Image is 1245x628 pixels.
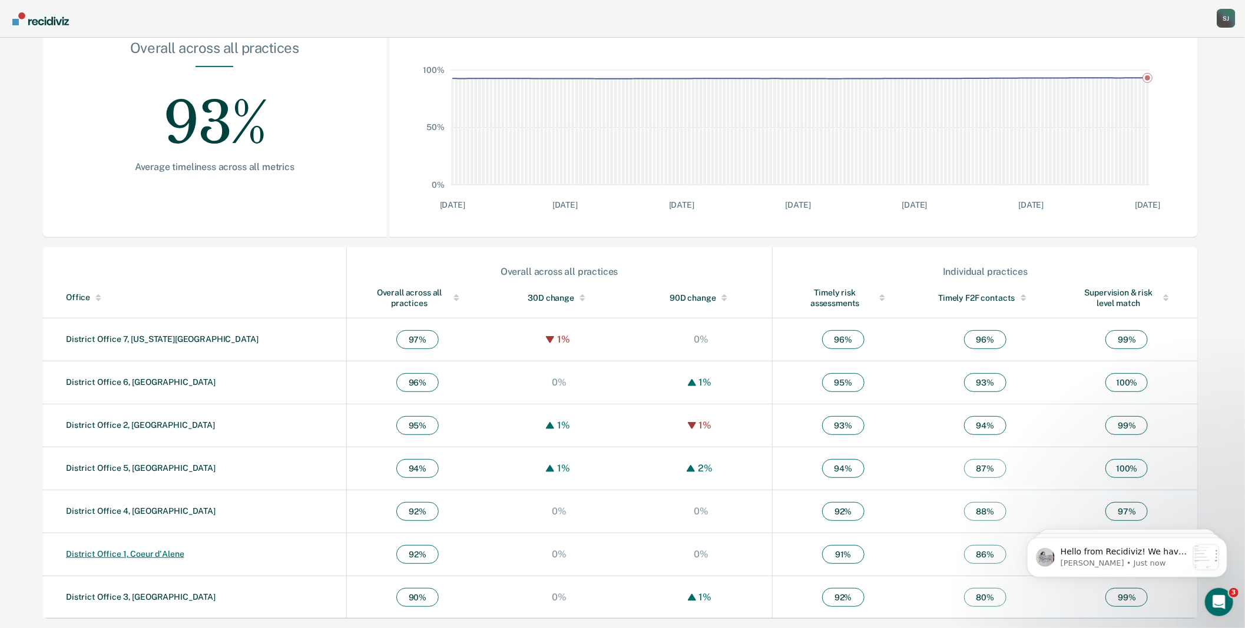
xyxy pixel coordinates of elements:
[549,592,569,603] div: 0%
[488,278,630,318] th: Toggle SortBy
[1105,416,1148,435] span: 99 %
[1105,502,1148,521] span: 97 %
[80,39,349,66] div: Overall across all practices
[66,463,216,473] a: District Office 5, [GEOGRAPHIC_DATA]
[396,545,439,564] span: 92 %
[1080,287,1174,308] div: Supervision & risk level match
[80,161,349,172] div: Average timeliness across all metrics
[696,420,715,431] div: 1%
[691,506,711,517] div: 0%
[552,200,578,210] text: [DATE]
[51,33,178,417] span: Hello from Recidiviz! We have some exciting news. Officers will now have their own Overview page ...
[396,416,439,435] span: 95 %
[549,506,569,517] div: 0%
[773,266,1197,277] div: Individual practices
[822,416,865,435] span: 93 %
[1229,588,1239,597] span: 3
[1135,200,1160,210] text: [DATE]
[12,12,69,25] img: Recidiviz
[1018,200,1044,210] text: [DATE]
[964,373,1006,392] span: 93 %
[347,266,771,277] div: Overall across all practices
[1009,514,1245,596] iframe: Intercom notifications message
[630,278,772,318] th: Toggle SortBy
[822,545,865,564] span: 91 %
[964,330,1006,349] span: 96 %
[914,278,1056,318] th: Toggle SortBy
[822,588,865,607] span: 92 %
[902,200,927,210] text: [DATE]
[822,330,865,349] span: 96 %
[51,44,178,55] p: Message from Kim, sent Just now
[396,502,439,521] span: 92 %
[549,549,569,560] div: 0%
[668,200,694,210] text: [DATE]
[396,330,439,349] span: 97 %
[370,287,465,308] div: Overall across all practices
[822,459,865,478] span: 94 %
[964,502,1006,521] span: 88 %
[66,334,259,344] a: District Office 7, [US_STATE][GEOGRAPHIC_DATA]
[554,420,573,431] div: 1%
[796,287,890,308] div: Timely risk assessments
[396,459,439,478] span: 94 %
[512,293,607,303] div: 30D change
[396,373,439,392] span: 96 %
[964,416,1006,435] span: 94 %
[691,334,711,345] div: 0%
[1217,9,1236,28] button: Profile dropdown button
[696,377,715,388] div: 1%
[772,278,914,318] th: Toggle SortBy
[696,592,715,603] div: 1%
[822,373,865,392] span: 95 %
[554,463,573,474] div: 1%
[654,293,748,303] div: 90D change
[822,502,865,521] span: 92 %
[938,293,1032,303] div: Timely F2F contacts
[695,463,716,474] div: 2%
[691,549,711,560] div: 0%
[66,592,216,602] a: District Office 3, [GEOGRAPHIC_DATA]
[80,67,349,161] div: 93%
[964,588,1006,607] span: 80 %
[964,459,1006,478] span: 87 %
[554,334,573,345] div: 1%
[1105,330,1148,349] span: 99 %
[1056,278,1198,318] th: Toggle SortBy
[42,278,346,318] th: Toggle SortBy
[66,506,216,516] a: District Office 4, [GEOGRAPHIC_DATA]
[66,377,216,387] a: District Office 6, [GEOGRAPHIC_DATA]
[439,200,465,210] text: [DATE]
[1105,373,1148,392] span: 100 %
[66,420,215,430] a: District Office 2, [GEOGRAPHIC_DATA]
[1105,588,1148,607] span: 99 %
[66,549,184,559] a: District Office 1, Coeur d'Alene
[66,293,342,303] div: Office
[549,377,569,388] div: 0%
[1217,9,1236,28] div: S J
[964,545,1006,564] span: 86 %
[346,278,488,318] th: Toggle SortBy
[1105,459,1148,478] span: 100 %
[396,588,439,607] span: 90 %
[785,200,810,210] text: [DATE]
[1205,588,1233,616] iframe: Intercom live chat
